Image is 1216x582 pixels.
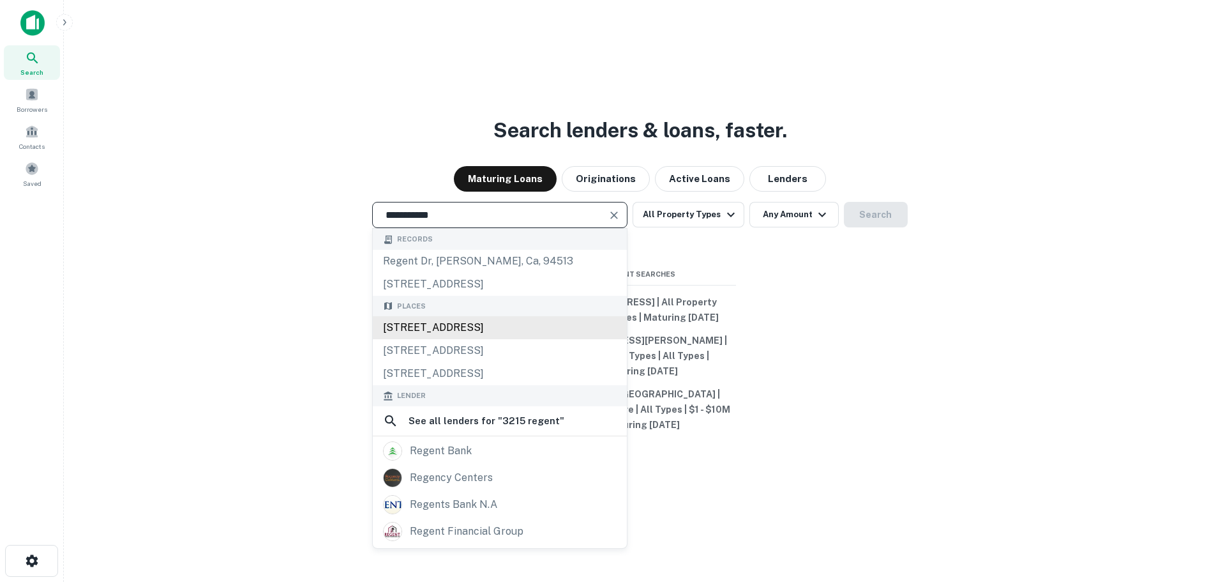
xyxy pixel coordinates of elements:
[4,45,60,80] a: Search
[544,383,736,436] button: [US_STATE], [GEOGRAPHIC_DATA] | Retail, Healthcare | All Types | $1 - $10M | Maturing [DATE]
[373,362,627,385] div: [STREET_ADDRESS]
[384,496,402,514] img: picture
[409,413,564,429] h6: See all lenders for " 3215 regent "
[384,469,402,487] img: picture
[397,301,426,312] span: Places
[4,119,60,154] a: Contacts
[397,234,433,245] span: Records
[605,206,623,224] button: Clear
[4,157,60,191] a: Saved
[373,250,627,273] div: regent dr, [PERSON_NAME], ca, 94513
[17,104,47,114] span: Borrowers
[562,166,650,192] button: Originations
[410,495,497,514] div: regents bank n.a
[1152,480,1216,541] iframe: Chat Widget
[633,202,744,227] button: All Property Types
[544,269,736,280] span: Recent Searches
[4,82,60,117] a: Borrowers
[373,491,627,518] a: regents bank n.a
[373,339,627,362] div: [STREET_ADDRESS]
[493,115,787,146] h3: Search lenders & loans, faster.
[20,10,45,36] img: capitalize-icon.png
[749,166,826,192] button: Lenders
[454,166,557,192] button: Maturing Loans
[544,291,736,329] button: [STREET_ADDRESS] | All Property Types | All Types | Maturing [DATE]
[410,441,472,461] div: regent bank
[410,468,493,487] div: regency centers
[373,438,627,464] a: regent bank
[397,390,426,401] span: Lender
[373,273,627,296] div: [STREET_ADDRESS]
[384,523,402,540] img: picture
[373,545,627,572] a: park regency
[410,522,523,541] div: regent financial group
[544,329,736,383] button: [STREET_ADDRESS][PERSON_NAME] | All Property Types | All Types | Maturing [DATE]
[384,442,402,460] img: picture
[373,464,627,491] a: regency centers
[373,316,627,339] div: [STREET_ADDRESS]
[655,166,744,192] button: Active Loans
[373,518,627,545] a: regent financial group
[20,67,43,77] span: Search
[23,178,41,188] span: Saved
[19,141,45,151] span: Contacts
[749,202,839,227] button: Any Amount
